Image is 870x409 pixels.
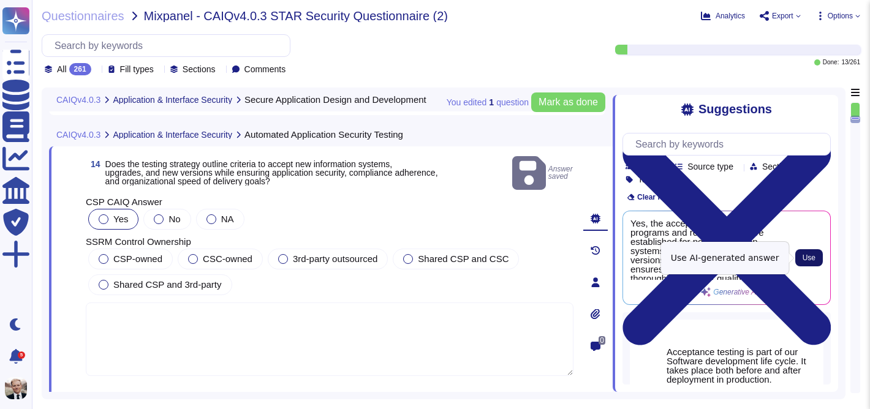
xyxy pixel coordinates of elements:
[113,253,162,264] span: CSP-owned
[105,159,438,186] span: Does the testing strategy outline criteria to accept new information systems, upgrades, and new v...
[86,197,162,207] span: CSP CAIQ Answer
[841,59,860,66] span: 13 / 261
[113,96,232,104] span: Application & Interface Security
[2,375,36,402] button: user
[69,63,91,75] div: 261
[42,10,124,22] span: Questionnaires
[629,133,830,155] input: Search by keywords
[244,95,426,104] span: Secure Application Design and Development
[512,154,573,192] span: Answer saved
[599,336,605,345] span: 0
[113,130,232,139] span: Application & Interface Security
[539,97,598,107] span: Mark as done
[113,279,222,290] span: Shared CSP and 3rd-party
[120,65,154,73] span: Fill types
[86,385,138,409] button: Done
[293,253,377,264] span: 3rd-party outsourced
[244,65,286,73] span: Comments
[418,253,509,264] span: Shared CSP and CSC
[56,130,100,139] span: CAIQv4.0.3
[531,92,605,112] button: Mark as done
[56,96,100,104] span: CAIQv4.0.3
[183,65,216,73] span: Sections
[772,12,793,20] span: Export
[213,385,304,409] button: Save as template
[828,12,853,20] span: Options
[661,242,789,274] div: Use AI-generated answer
[489,98,494,107] b: 1
[113,214,128,224] span: Yes
[716,12,745,20] span: Analytics
[168,214,180,224] span: No
[57,65,67,73] span: All
[823,59,839,66] span: Done:
[86,160,100,168] span: 14
[18,351,25,359] div: 5
[5,377,27,399] img: user
[803,254,815,261] span: Use
[244,130,403,139] span: Automated Application Security Testing
[701,11,745,21] button: Analytics
[86,236,191,247] span: SSRM Control Ownership
[795,249,823,266] button: Use
[144,10,448,22] span: Mixpanel - CAIQv4.0.3 STAR Security Questionnaire (2)
[48,35,290,56] input: Search by keywords
[203,253,252,264] span: CSC-owned
[447,98,529,107] span: You edited question
[221,214,234,224] span: NA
